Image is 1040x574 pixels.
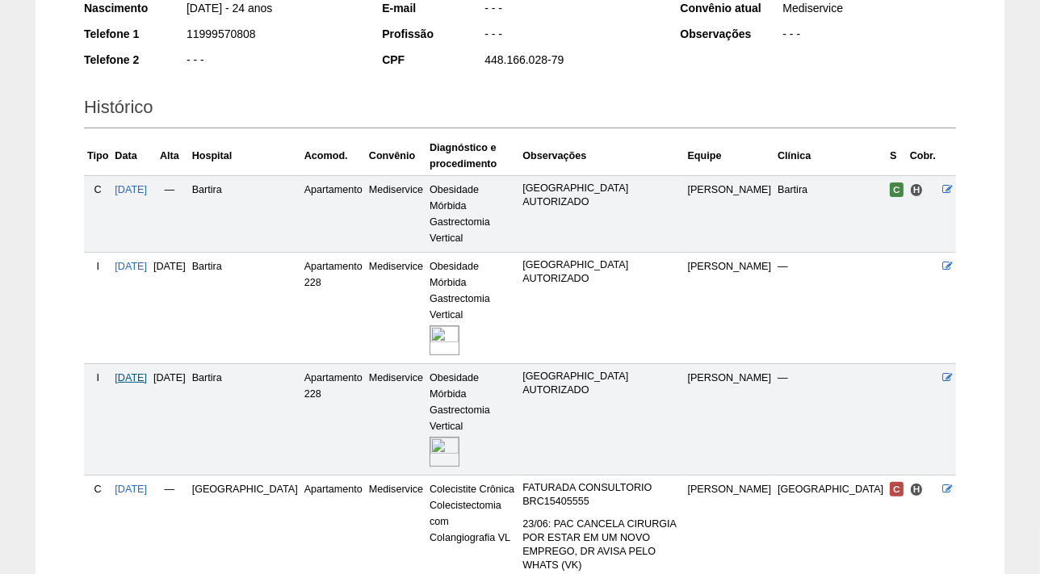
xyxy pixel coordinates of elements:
td: Mediservice [366,175,426,252]
td: Bartira [189,252,301,363]
td: — [774,363,887,475]
th: Diagnóstico e procedimento [426,136,519,176]
span: Confirmada [890,182,904,197]
a: [DATE] [115,261,147,272]
td: Obesidade Mórbida Gastrectomia Vertical [426,363,519,475]
div: Profissão [382,26,483,42]
div: - - - [185,52,360,72]
p: 23/06: PAC CANCELA CIRURGIA POR ESTAR EM UM NOVO EMPREGO, DR AVISA PELO WHATS (VK) [522,517,681,572]
p: [GEOGRAPHIC_DATA] AUTORIZADO [522,370,681,397]
p: FATURADA CONSULTORIO BRC15405555 [522,481,681,509]
div: Observações [680,26,781,42]
span: [DATE] [153,372,186,383]
h2: Histórico [84,91,956,128]
th: Cobr. [907,136,939,176]
span: Cancelada [890,482,904,496]
div: I [87,370,108,386]
td: — [774,252,887,363]
td: Mediservice [366,252,426,363]
span: [DATE] [153,261,186,272]
td: — [150,175,189,252]
p: [GEOGRAPHIC_DATA] AUTORIZADO [522,182,681,209]
div: 11999570808 [185,26,360,46]
a: [DATE] [115,372,147,383]
span: Hospital [910,183,924,197]
td: Bartira [189,175,301,252]
th: Hospital [189,136,301,176]
td: Bartira [189,363,301,475]
div: 448.166.028-79 [483,52,658,72]
td: Obesidade Mórbida Gastrectomia Vertical [426,175,519,252]
div: - - - [483,26,658,46]
th: Tipo [84,136,111,176]
td: Apartamento [301,175,366,252]
td: Apartamento 228 [301,363,366,475]
div: - - - [781,26,956,46]
td: [PERSON_NAME] [685,363,775,475]
td: [PERSON_NAME] [685,252,775,363]
td: Apartamento 228 [301,252,366,363]
div: CPF [382,52,483,68]
td: [PERSON_NAME] [685,175,775,252]
span: Hospital [910,483,924,496]
th: Acomod. [301,136,366,176]
th: Alta [150,136,189,176]
td: Mediservice [366,363,426,475]
th: Convênio [366,136,426,176]
div: C [87,182,108,198]
div: Telefone 1 [84,26,185,42]
td: Obesidade Mórbida Gastrectomia Vertical [426,252,519,363]
div: Telefone 2 [84,52,185,68]
p: [GEOGRAPHIC_DATA] AUTORIZADO [522,258,681,286]
div: I [87,258,108,274]
div: C [87,481,108,497]
a: [DATE] [115,184,147,195]
th: S [887,136,907,176]
a: [DATE] [115,484,147,495]
th: Clínica [774,136,887,176]
th: Equipe [685,136,775,176]
td: Bartira [774,175,887,252]
th: Data [111,136,150,176]
th: Observações [519,136,684,176]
